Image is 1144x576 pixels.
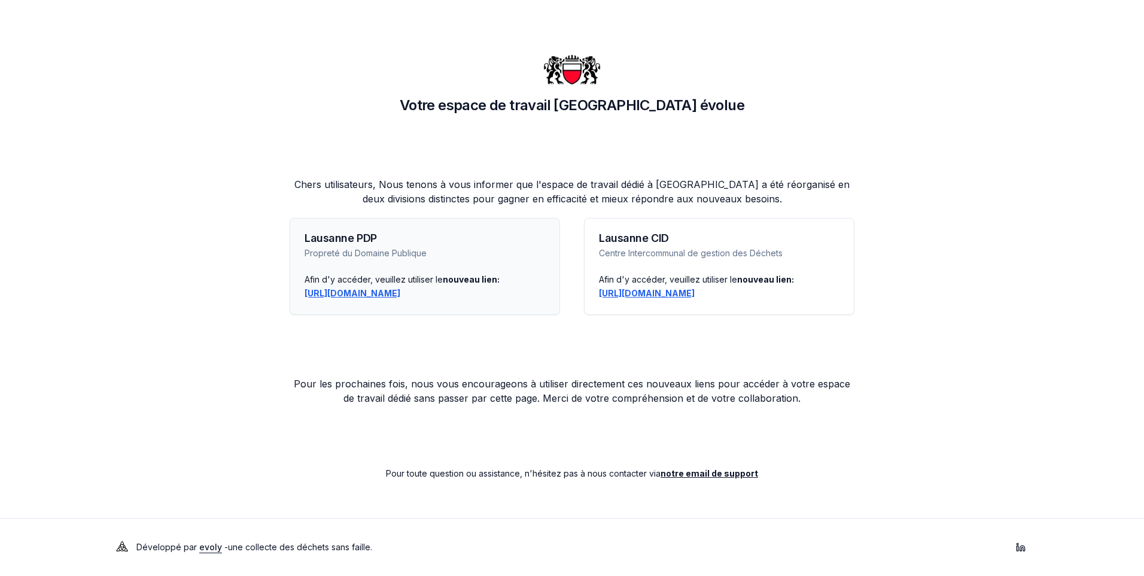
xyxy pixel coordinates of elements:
p: Développé par - une collecte des déchets sans faille . [136,539,372,556]
div: Afin d'y accéder, veuillez utiliser le [599,274,839,286]
a: notre email de support [661,468,758,478]
span: nouveau lien: [737,274,794,284]
p: Pour toute question ou assistance, n'hésitez pas à nous contacter via [290,468,854,480]
div: Afin d'y accéder, veuillez utiliser le [305,274,545,286]
p: Pour les prochaines fois, nous vous encourageons à utiliser directement ces nouveaux liens pour a... [290,377,854,405]
h3: Lausanne PDP [305,233,545,244]
a: [URL][DOMAIN_NAME] [599,288,695,298]
h3: Lausanne CID [599,233,839,244]
img: Evoly Logo [112,538,132,557]
img: Ville de Lausanne Logo [543,41,601,98]
a: evoly [199,542,222,552]
p: Centre Intercommunal de gestion des Déchets [599,247,839,259]
p: Propreté du Domaine Publique [305,247,545,259]
p: Chers utilisateurs, Nous tenons à vous informer que l'espace de travail dédié à [GEOGRAPHIC_DATA]... [290,177,854,206]
h1: Votre espace de travail [GEOGRAPHIC_DATA] évolue [290,96,854,115]
span: nouveau lien: [443,274,500,284]
a: [URL][DOMAIN_NAME] [305,288,400,298]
